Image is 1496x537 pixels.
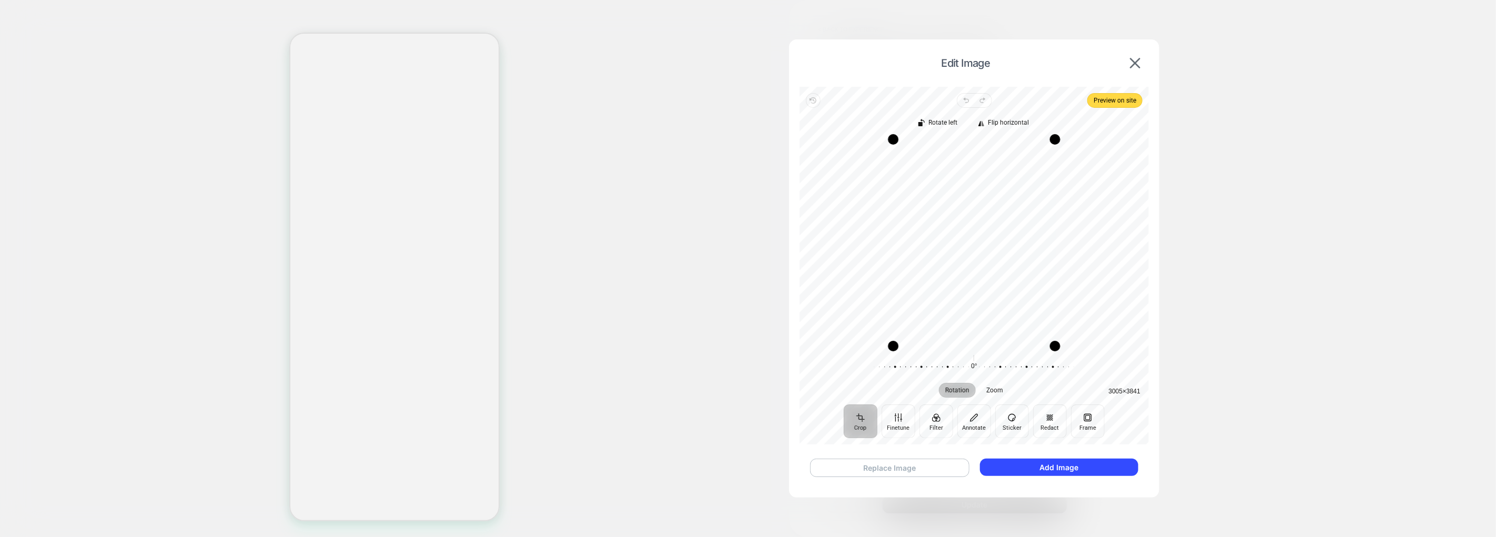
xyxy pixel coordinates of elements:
button: Flip horizontal [973,116,1036,131]
div: Drag edge b [893,341,1055,351]
button: Redact [1033,404,1067,438]
div: Drag corner tr [1050,134,1060,145]
button: Frame [1071,404,1105,438]
button: Replace Image [810,459,969,477]
button: Zoom [980,383,1009,398]
div: Drag corner bl [888,341,898,351]
button: Crop [844,404,877,438]
div: Drag corner tl [888,134,898,145]
span: Zoom [986,387,1003,393]
button: Rotation [939,383,976,398]
button: Rotate left [913,116,964,131]
div: Drag edge t [893,134,1055,145]
span: Rotate left [929,119,958,126]
button: Sticker [995,404,1029,438]
button: Annotate [957,404,991,438]
div: Drag corner br [1050,341,1060,351]
span: Rotation [945,387,969,393]
span: Edit Image [805,57,1127,69]
div: Drag edge l [888,139,898,346]
button: Add Image [980,459,1138,476]
div: Drag edge r [1050,139,1060,346]
span: Flip horizontal [988,119,1029,126]
button: Filter [919,404,953,438]
button: Finetune [882,404,915,438]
